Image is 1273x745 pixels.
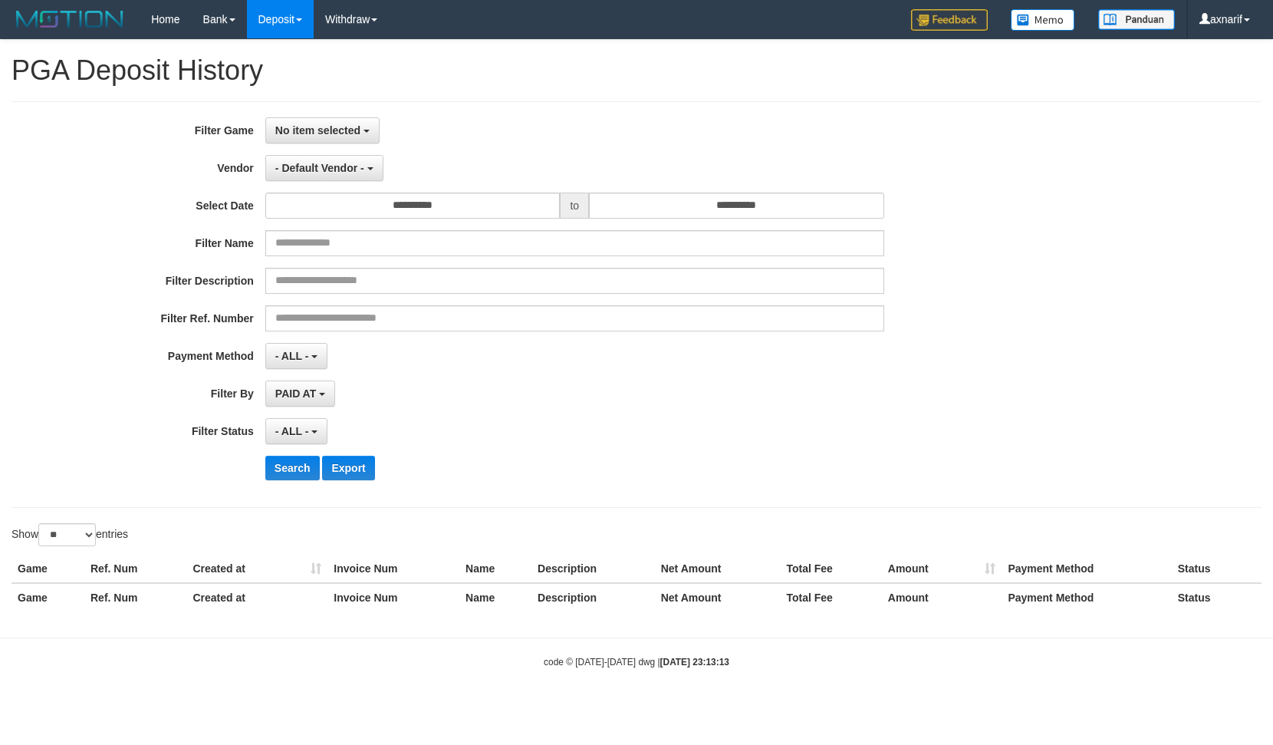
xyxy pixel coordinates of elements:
[265,418,327,444] button: - ALL -
[780,583,881,611] th: Total Fee
[275,387,316,400] span: PAID AT
[660,657,729,668] strong: [DATE] 23:13:13
[911,9,988,31] img: Feedback.jpg
[882,555,1002,583] th: Amount
[265,155,383,181] button: - Default Vendor -
[1172,583,1261,611] th: Status
[459,555,531,583] th: Name
[275,124,360,137] span: No item selected
[265,456,320,480] button: Search
[275,350,309,362] span: - ALL -
[882,583,1002,611] th: Amount
[12,8,128,31] img: MOTION_logo.png
[780,555,881,583] th: Total Fee
[265,117,380,143] button: No item selected
[531,555,655,583] th: Description
[1011,9,1075,31] img: Button%20Memo.svg
[38,523,96,546] select: Showentries
[327,583,459,611] th: Invoice Num
[265,381,335,407] button: PAID AT
[655,583,781,611] th: Net Amount
[560,193,589,219] span: to
[531,583,655,611] th: Description
[84,555,186,583] th: Ref. Num
[544,657,729,668] small: code © [DATE]-[DATE] dwg |
[12,523,128,546] label: Show entries
[322,456,374,480] button: Export
[275,425,309,437] span: - ALL -
[12,583,84,611] th: Game
[186,555,327,583] th: Created at
[12,55,1261,86] h1: PGA Deposit History
[186,583,327,611] th: Created at
[275,162,364,174] span: - Default Vendor -
[1098,9,1175,30] img: panduan.png
[265,343,327,369] button: - ALL -
[84,583,186,611] th: Ref. Num
[327,555,459,583] th: Invoice Num
[12,555,84,583] th: Game
[655,555,781,583] th: Net Amount
[1002,555,1171,583] th: Payment Method
[1172,555,1261,583] th: Status
[1002,583,1171,611] th: Payment Method
[459,583,531,611] th: Name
